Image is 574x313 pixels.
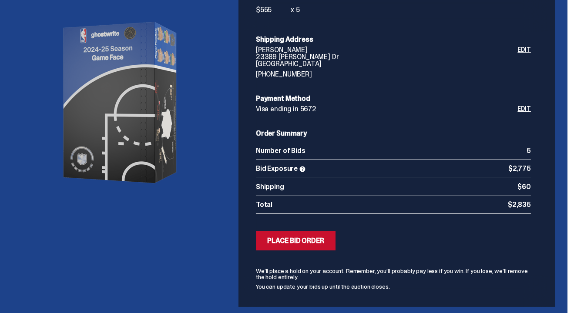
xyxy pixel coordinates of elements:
p: x 5 [291,7,300,13]
p: 23389 [PERSON_NAME] Dr [256,53,518,60]
p: $2,775 [508,165,531,173]
p: [PHONE_NUMBER] [256,71,518,78]
p: Visa ending in 5672 [256,106,518,113]
a: Edit [518,106,531,113]
p: You can update your bids up until the auction closes. [256,283,531,290]
p: Number of Bids [256,147,527,154]
a: Edit [518,47,531,78]
p: $555 [256,7,291,13]
p: $2,835 [508,201,531,208]
button: Place Bid Order [256,231,336,250]
p: Bid Exposure [256,165,508,173]
p: 5 [527,147,531,154]
h6: Shipping Address [256,36,531,43]
p: [GEOGRAPHIC_DATA] [256,60,518,67]
p: $60 [517,183,531,190]
p: We’ll place a hold on your account. Remember, you’ll probably pay less if you win. If you lose, w... [256,268,531,280]
p: Shipping [256,183,517,190]
p: [PERSON_NAME] [256,47,518,53]
div: Place Bid Order [267,237,324,244]
h6: Payment Method [256,95,531,102]
p: Total [256,201,508,208]
h6: Order Summary [256,130,531,137]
